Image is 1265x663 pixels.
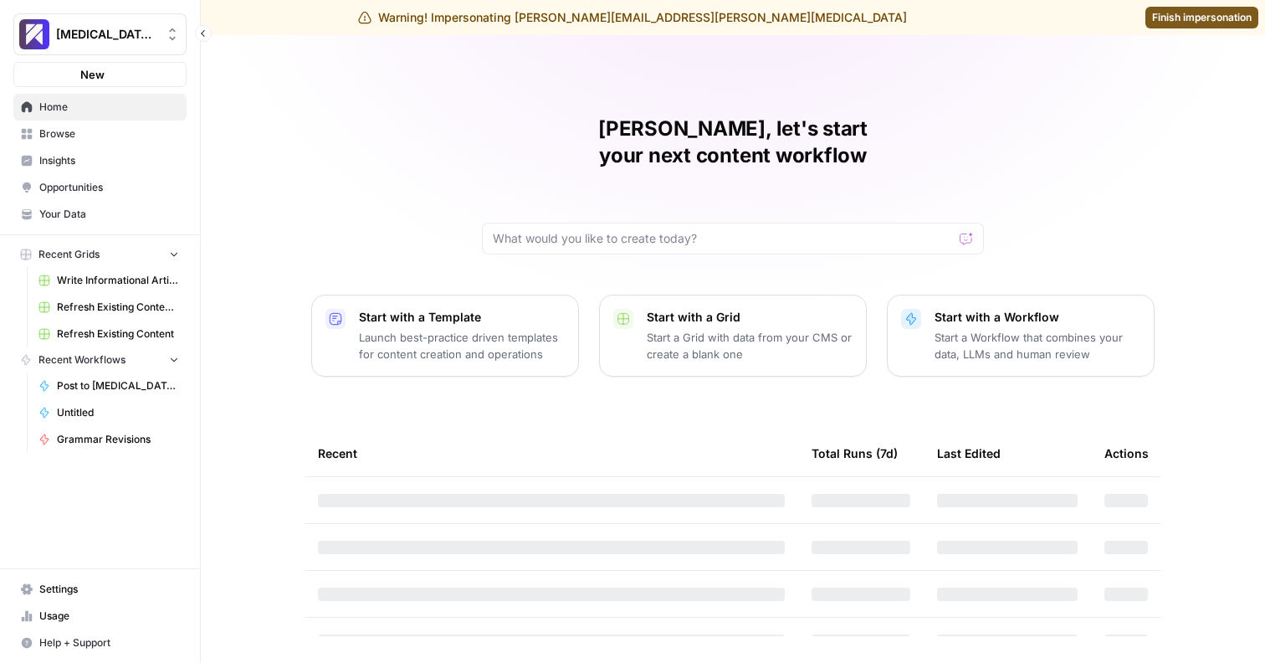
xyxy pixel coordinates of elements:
a: Untitled [31,399,187,426]
div: Last Edited [937,430,1001,476]
span: Your Data [39,207,179,222]
h1: [PERSON_NAME], let's start your next content workflow [482,116,984,169]
span: New [80,66,105,83]
img: Overjet - Test Logo [19,19,49,49]
p: Start a Workflow that combines your data, LLMs and human review [935,329,1140,362]
button: Help + Support [13,630,187,656]
div: Total Runs (7d) [812,430,898,476]
a: Post to [MEDICAL_DATA][DOMAIN_NAME] [31,373,187,399]
div: Recent [318,430,785,476]
span: Finish impersonation [1152,10,1252,25]
a: Your Data [13,201,187,228]
button: Start with a WorkflowStart a Workflow that combines your data, LLMs and human review [887,295,1155,377]
button: New [13,62,187,87]
a: Write Informational Article [31,267,187,294]
span: Home [39,100,179,115]
a: Settings [13,576,187,603]
a: Browse [13,121,187,147]
p: Start a Grid with data from your CMS or create a blank one [647,329,853,362]
span: Post to [MEDICAL_DATA][DOMAIN_NAME] [57,378,179,393]
span: Write Informational Article [57,273,179,288]
span: Recent Grids [38,247,100,262]
span: Grammar Revisions [57,432,179,447]
div: Warning! Impersonating [PERSON_NAME][EMAIL_ADDRESS][PERSON_NAME][MEDICAL_DATA] [358,9,907,26]
a: Insights [13,147,187,174]
span: [MEDICAL_DATA] - Test [56,26,157,43]
a: Finish impersonation [1145,7,1258,28]
button: Start with a TemplateLaunch best-practice driven templates for content creation and operations [311,295,579,377]
p: Start with a Grid [647,309,853,326]
input: What would you like to create today? [493,230,953,247]
button: Start with a GridStart a Grid with data from your CMS or create a blank one [599,295,867,377]
span: Refresh Existing Content [57,326,179,342]
span: Refresh Existing Content - Test 2 [57,300,179,315]
a: Usage [13,603,187,630]
button: Workspace: Overjet - Test [13,13,187,55]
button: Recent Grids [13,242,187,267]
a: Refresh Existing Content [31,321,187,347]
a: Home [13,94,187,121]
span: Untitled [57,405,179,420]
span: Insights [39,153,179,168]
span: Settings [39,582,179,597]
span: Usage [39,609,179,624]
p: Launch best-practice driven templates for content creation and operations [359,329,565,362]
a: Grammar Revisions [31,426,187,453]
span: Opportunities [39,180,179,195]
p: Start with a Template [359,309,565,326]
span: Help + Support [39,635,179,650]
p: Start with a Workflow [935,309,1140,326]
button: Recent Workflows [13,347,187,373]
a: Refresh Existing Content - Test 2 [31,294,187,321]
div: Actions [1104,430,1149,476]
a: Opportunities [13,174,187,201]
span: Browse [39,126,179,141]
span: Recent Workflows [38,352,125,367]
